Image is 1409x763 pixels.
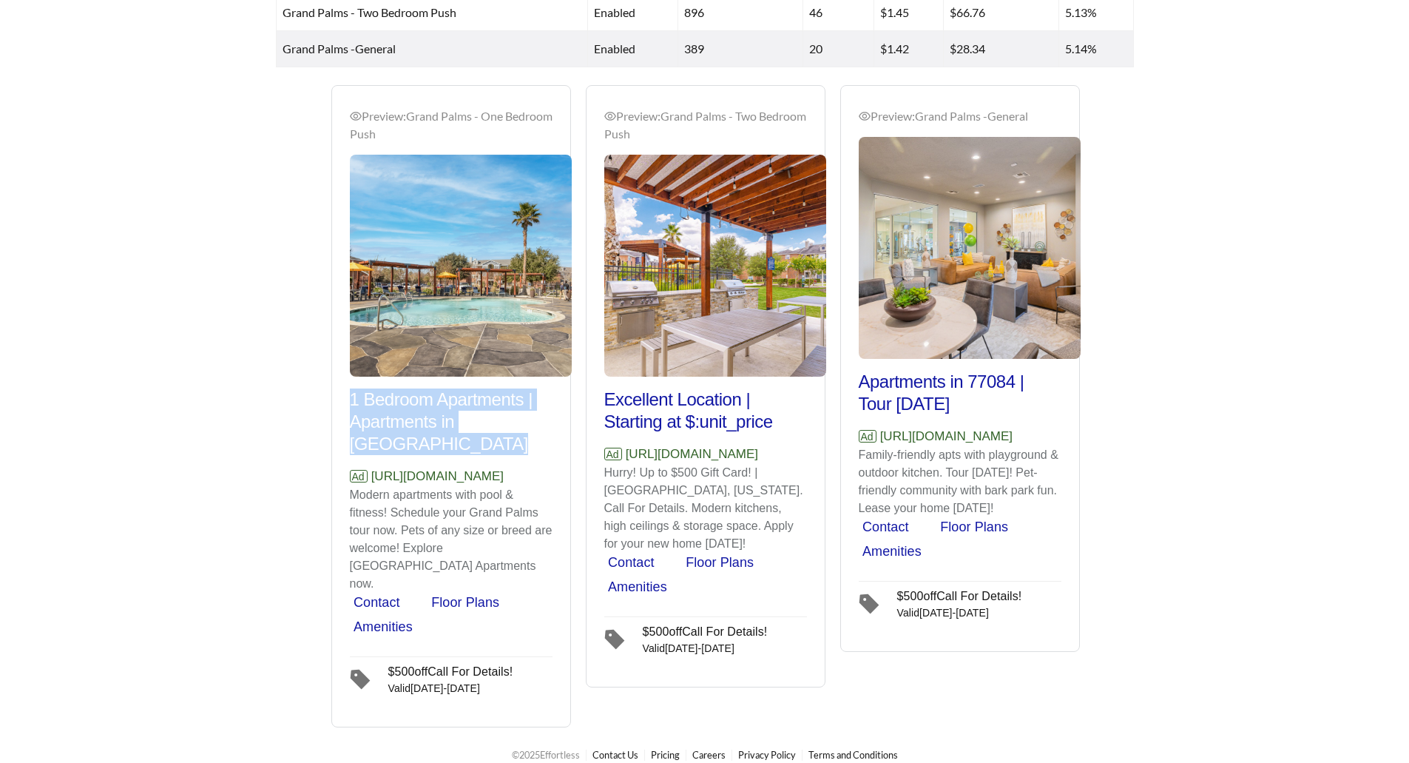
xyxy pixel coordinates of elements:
[859,585,891,623] span: tag
[944,31,1060,67] td: $28.34
[594,5,635,19] span: enabled
[604,448,622,460] span: Ad
[808,749,898,761] a: Terms and Conditions
[1059,31,1133,67] td: 5.14%
[643,626,768,637] div: $ 500 off Call For Details!
[859,427,1061,446] p: [URL][DOMAIN_NAME]
[604,445,807,464] p: [URL][DOMAIN_NAME]
[859,371,1061,415] h2: Apartments in 77084 | Tour [DATE]
[859,110,871,122] span: eye
[283,41,396,56] span: Grand Palms -General
[388,677,513,694] div: Valid [DATE] - [DATE]
[874,31,943,67] td: $1.42
[608,579,667,594] a: Amenities
[592,749,638,761] a: Contact Us
[604,107,807,143] div: Preview: Grand Palms - Two Bedroom Push
[594,41,635,56] span: enabled
[686,555,754,570] a: Floor Plans
[678,31,803,67] td: 389
[350,155,572,377] img: Preview_Grand Palms - One Bedroom Push
[350,470,368,483] span: Ad
[859,430,876,443] span: Ad
[859,137,1081,359] img: Preview_Grand Palms -General
[604,620,637,659] span: tag
[388,666,513,677] div: $ 500 off Call For Details!
[604,464,807,553] p: Hurry! Up to $500 Gift Card! | [GEOGRAPHIC_DATA], [US_STATE]. Call For Details. Modern kitchens, ...
[350,107,553,143] div: Preview: Grand Palms - One Bedroom Push
[350,486,553,593] p: Modern apartments with pool & fitness! Schedule your Grand Palms tour now. Pets of any size or br...
[859,446,1061,517] p: Family-friendly apts with playground & outdoor kitchen. Tour [DATE]! Pet-friendly community with ...
[354,619,413,634] a: Amenities
[354,595,400,610] a: Contact
[643,637,768,654] div: Valid [DATE] - [DATE]
[651,749,680,761] a: Pricing
[940,520,1008,534] a: Floor Plans
[859,107,1061,125] div: Preview: Grand Palms -General
[692,749,726,761] a: Careers
[803,31,875,67] td: 20
[862,544,922,559] a: Amenities
[350,656,553,700] a: $500offCall For Details!Valid[DATE]-[DATE]
[604,616,807,660] a: $500offCall For Details!Valid[DATE]-[DATE]
[604,110,616,122] span: eye
[862,520,909,534] a: Contact
[283,5,456,19] span: Grand Palms - Two Bedroom Push
[897,591,1022,602] div: $ 500 off Call For Details!
[897,602,1022,619] div: Valid [DATE] - [DATE]
[859,581,1061,625] a: $500offCall For Details!Valid[DATE]-[DATE]
[350,389,553,455] h2: 1 Bedroom Apartments | Apartments in [GEOGRAPHIC_DATA]
[350,660,382,699] span: tag
[350,467,553,486] p: [URL][DOMAIN_NAME]
[431,595,499,610] a: Floor Plans
[350,110,362,122] span: eye
[604,155,826,377] img: Preview_Grand Palms - Two Bedroom Push
[512,749,580,761] span: © 2025 Effortless
[608,555,655,570] a: Contact
[738,749,796,761] a: Privacy Policy
[604,389,807,433] h2: Excellent Location | Starting at $:unit_price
